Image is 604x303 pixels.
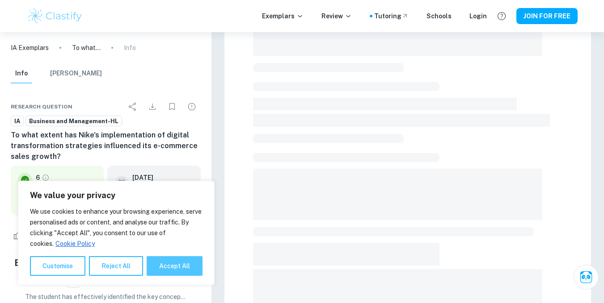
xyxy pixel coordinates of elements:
p: Info [124,43,136,53]
button: Accept All [147,256,203,276]
button: Ask Clai [574,265,599,290]
h6: [DATE] [132,173,179,183]
a: Grade fully verified [42,174,50,182]
span: IA [11,117,23,126]
p: 6 [36,173,40,183]
div: Download [144,98,161,116]
button: Customise [30,256,85,276]
button: Reject All [89,256,143,276]
p: To what extent has Nike's implementation of digital transformation strategies influenced its e-co... [72,43,101,53]
span: Research question [11,103,72,111]
div: We value your privacy [18,181,215,285]
span: Business and Management-HL [26,117,122,126]
p: We value your privacy [30,190,203,201]
div: Bookmark [163,98,181,116]
a: Tutoring [374,11,409,21]
p: Exemplars [262,11,304,21]
button: JOIN FOR FREE [516,8,578,24]
div: Report issue [183,98,201,116]
p: The student has effectively identified the key concept of change, which is clearly indicated on t... [25,292,186,302]
a: IA Exemplars [11,43,49,53]
a: Login [469,11,487,21]
a: IA [11,116,24,127]
a: Cookie Policy [55,240,95,248]
p: We use cookies to enhance your browsing experience, serve personalised ads or content, and analys... [30,206,203,249]
div: Share [124,98,142,116]
button: Info [11,64,32,83]
h6: To what extent has Nike's implementation of digital transformation strategies influenced its e-co... [11,130,201,162]
button: [PERSON_NAME] [50,64,102,83]
button: Help and Feedback [494,8,509,24]
div: Like [11,228,41,243]
a: Business and Management-HL [25,116,122,127]
a: Schools [427,11,452,21]
h5: Examiner's summary [14,256,197,270]
p: Review [321,11,352,21]
img: Clastify logo [27,7,84,25]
